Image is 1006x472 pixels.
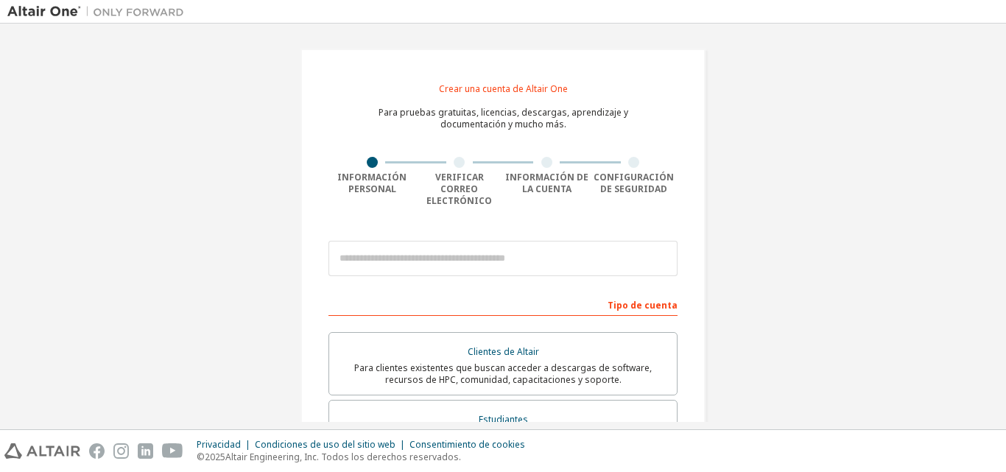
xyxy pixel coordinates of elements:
[89,443,105,459] img: facebook.svg
[138,443,153,459] img: linkedin.svg
[468,345,539,358] font: Clientes de Altair
[162,443,183,459] img: youtube.svg
[113,443,129,459] img: instagram.svg
[4,443,80,459] img: altair_logo.svg
[479,413,528,426] font: Estudiantes
[608,299,678,311] font: Tipo de cuenta
[409,438,525,451] font: Consentimiento de cookies
[337,171,407,195] font: Información personal
[255,438,395,451] font: Condiciones de uso del sitio web
[197,451,205,463] font: ©
[426,171,492,207] font: Verificar correo electrónico
[439,82,568,95] font: Crear una cuenta de Altair One
[197,438,241,451] font: Privacidad
[440,118,566,130] font: documentación y mucho más.
[594,171,674,195] font: Configuración de seguridad
[505,171,588,195] font: Información de la cuenta
[7,4,191,19] img: Altair Uno
[354,362,652,386] font: Para clientes existentes que buscan acceder a descargas de software, recursos de HPC, comunidad, ...
[379,106,628,119] font: Para pruebas gratuitas, licencias, descargas, aprendizaje y
[205,451,225,463] font: 2025
[225,451,461,463] font: Altair Engineering, Inc. Todos los derechos reservados.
